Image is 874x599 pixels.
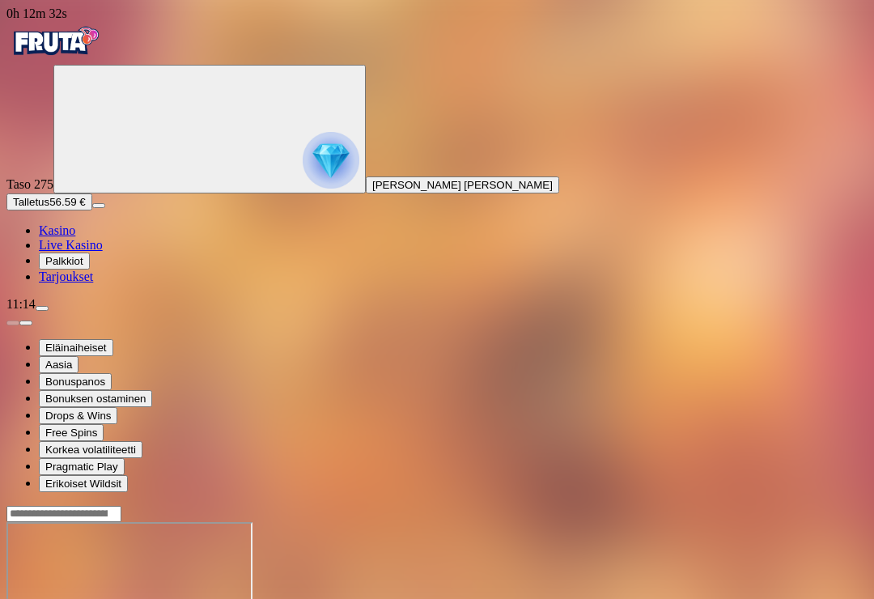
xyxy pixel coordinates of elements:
[39,390,152,407] button: Bonuksen ostaminen
[6,223,868,284] nav: Main menu
[39,223,75,237] a: Kasino
[6,21,868,284] nav: Primary
[39,373,112,390] button: Bonuspanos
[6,6,67,20] span: user session time
[6,50,104,64] a: Fruta
[45,376,105,388] span: Bonuspanos
[45,342,107,354] span: Eläinaiheiset
[372,179,553,191] span: [PERSON_NAME] [PERSON_NAME]
[6,177,53,191] span: Taso 275
[45,444,136,456] span: Korkea volatiliteetti
[45,393,146,405] span: Bonuksen ostaminen
[13,196,49,208] span: Talletus
[49,196,85,208] span: 56.59 €
[366,176,559,193] button: [PERSON_NAME] [PERSON_NAME]
[39,356,78,373] button: Aasia
[6,321,19,325] button: prev slide
[6,506,121,522] input: Search
[6,193,92,210] button: Talletusplus icon56.59 €
[92,203,105,208] button: menu
[39,458,125,475] button: Pragmatic Play
[45,461,118,473] span: Pragmatic Play
[53,65,366,193] button: reward progress
[45,427,97,439] span: Free Spins
[39,253,90,270] button: Palkkiot
[39,407,117,424] button: Drops & Wins
[39,270,93,283] a: Tarjoukset
[45,478,121,490] span: Erikoiset Wildsit
[39,339,113,356] button: Eläinaiheiset
[39,424,104,441] button: Free Spins
[45,410,111,422] span: Drops & Wins
[36,306,49,311] button: menu
[19,321,32,325] button: next slide
[39,238,103,252] a: Live Kasino
[45,359,72,371] span: Aasia
[303,132,359,189] img: reward progress
[39,441,142,458] button: Korkea volatiliteetti
[6,297,36,311] span: 11:14
[45,255,83,267] span: Palkkiot
[6,21,104,62] img: Fruta
[39,475,128,492] button: Erikoiset Wildsit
